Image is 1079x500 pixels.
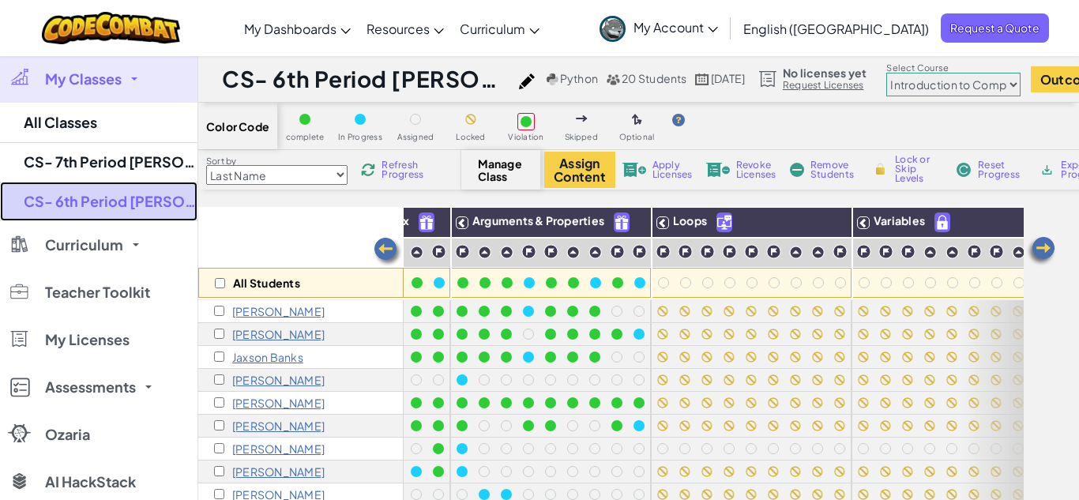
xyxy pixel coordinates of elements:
img: IconChallengeLevel.svg [989,244,1004,259]
img: IconPracticeLevel.svg [478,246,491,259]
span: complete [286,133,325,141]
img: python.png [547,73,558,85]
span: Variables [874,213,925,227]
img: IconChallengeLevel.svg [722,244,737,259]
img: IconOptionalLevel.svg [632,114,642,126]
img: IconPracticeLevel.svg [811,246,825,259]
span: Apply Licenses [652,160,693,179]
p: Larry Christmas [232,465,325,478]
span: Lock or Skip Levels [895,155,942,183]
span: My Dashboards [244,21,336,37]
span: Revoke Licenses [736,160,776,179]
img: IconArchive.svg [1040,163,1055,177]
span: Teacher Toolkit [45,285,150,299]
span: Assessments [45,380,136,394]
img: IconChallengeLevel.svg [878,244,893,259]
img: IconChallengeLevel.svg [455,244,470,259]
span: Assigned [397,133,434,141]
span: [DATE] [711,71,745,85]
img: IconChallengeLevel.svg [744,244,759,259]
a: Resources [359,7,452,50]
span: Reset Progress [978,160,1025,179]
img: IconRemoveStudents.svg [790,163,804,177]
img: IconChallengeLevel.svg [900,244,915,259]
img: IconChallengeLevel.svg [833,244,848,259]
img: Arrow_Left.png [372,236,404,268]
img: IconPracticeLevel.svg [789,246,803,259]
img: IconChallengeLevel.svg [967,244,982,259]
span: Curriculum [460,21,525,37]
label: Sort by [206,155,348,167]
img: IconPracticeLevel.svg [923,246,937,259]
p: Johnathan Abston [232,305,325,318]
h1: CS- 6th Period [PERSON_NAME] (Fall 25) [222,64,511,94]
span: Violation [508,133,543,141]
img: calendar.svg [695,73,709,85]
span: Ozaria [45,427,90,442]
img: IconLicenseRevoke.svg [706,163,730,177]
img: IconPaidLevel.svg [935,213,949,231]
span: AI HackStack [45,475,136,489]
label: Select Course [886,62,1021,74]
img: IconPracticeLevel.svg [588,246,602,259]
span: Resources [367,21,430,37]
img: IconChallengeLevel.svg [700,244,715,259]
img: IconChallengeLevel.svg [678,244,693,259]
img: IconUnlockWithCall.svg [717,213,731,231]
img: IconChallengeLevel.svg [656,244,671,259]
p: Jaxson Banks [232,351,303,363]
img: IconChallengeLevel.svg [856,244,871,259]
img: CodeCombat logo [42,12,180,44]
img: Arrow_Left.png [1025,235,1057,267]
img: IconFreeLevelv2.svg [419,213,434,231]
img: IconPracticeLevel.svg [946,246,959,259]
span: Optional [619,133,655,141]
a: My Dashboards [236,7,359,50]
span: Arguments & Properties [472,213,604,227]
img: IconPracticeLevel.svg [500,246,513,259]
img: avatar [600,16,626,42]
img: IconChallengeLevel.svg [543,244,558,259]
p: Natalie Banks [232,374,325,386]
img: IconChallengeLevel.svg [431,244,446,259]
span: English ([GEOGRAPHIC_DATA]) [743,21,929,37]
img: IconSkippedLevel.svg [576,115,588,122]
span: My Licenses [45,333,130,347]
img: IconLock.svg [872,162,889,176]
span: Curriculum [45,238,123,252]
img: IconPracticeLevel.svg [566,246,580,259]
span: Color Code [206,120,269,133]
span: No licenses yet [783,66,867,79]
img: IconLicenseApply.svg [622,163,646,177]
img: IconChallengeLevel.svg [521,244,536,259]
span: 20 Students [622,71,687,85]
img: IconPracticeLevel.svg [410,246,423,259]
span: My Account [633,19,718,36]
img: IconChallengeLevel.svg [610,244,625,259]
a: My Account [592,3,726,53]
img: MultipleUsers.png [606,73,620,85]
a: Request a Quote [941,13,1049,43]
img: IconReset.svg [956,163,972,177]
img: IconChallengeLevel.svg [632,244,647,259]
img: iconPencil.svg [519,73,535,89]
p: Cayden Carter [232,442,325,455]
img: IconReload.svg [361,163,375,177]
img: IconPracticeLevel.svg [1012,246,1025,259]
a: Curriculum [452,7,547,50]
span: Skipped [565,133,598,141]
img: IconChallengeLevel.svg [766,244,781,259]
p: All Students [233,276,300,289]
span: My Classes [45,72,122,86]
span: Refresh Progress [382,160,430,179]
p: Edwin Bautista-Perez [232,397,325,409]
span: In Progress [338,133,382,141]
p: McKenzie Brown [232,419,325,432]
span: Remove Students [810,160,858,179]
span: Manage Class [478,157,524,182]
a: Request Licenses [783,79,867,92]
span: Loops [673,213,707,227]
img: IconHint.svg [672,114,685,126]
